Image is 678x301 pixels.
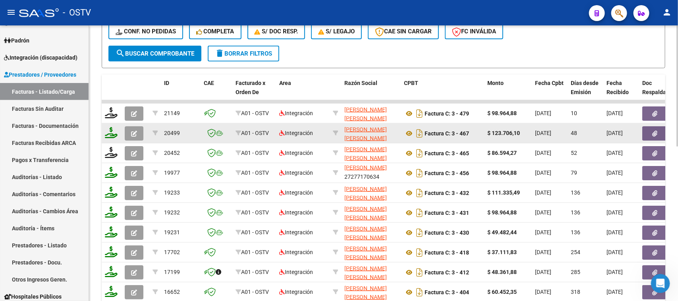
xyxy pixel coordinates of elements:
strong: $ 98.964,88 [487,110,517,116]
span: 136 [571,209,580,216]
span: [DATE] [535,189,551,196]
span: [PERSON_NAME] [PERSON_NAME] [344,146,387,162]
i: Descargar documento [414,107,425,120]
span: [PERSON_NAME] [PERSON_NAME] [344,285,387,301]
span: Integración [279,209,313,216]
datatable-header-cell: CAE [201,75,232,110]
button: Borrar Filtros [208,46,279,62]
span: [DATE] [535,269,551,275]
button: S/ Doc Resp. [247,23,305,39]
span: [DATE] [607,229,623,235]
span: Buscar Comprobante [116,50,194,57]
div: 27277170634 [344,185,398,201]
button: FC Inválida [445,23,503,39]
span: Integración [279,150,313,156]
div: 27277170634 [344,165,398,181]
span: 19233 [164,189,180,196]
span: 20499 [164,130,180,136]
span: Area [279,80,291,86]
span: A01 - OSTV [241,269,269,275]
span: [DATE] [607,209,623,216]
i: Descargar documento [414,226,425,239]
span: [PERSON_NAME] [PERSON_NAME] [344,106,387,122]
span: A01 - OSTV [241,189,269,196]
div: 27277170634 [344,205,398,221]
span: CAE [204,80,214,86]
strong: $ 111.335,49 [487,189,520,196]
span: [PERSON_NAME] [PERSON_NAME] [344,226,387,241]
span: 16652 [164,289,180,295]
strong: $ 60.452,35 [487,289,517,295]
span: 17702 [164,249,180,255]
div: 27277170634 [344,125,398,142]
datatable-header-cell: Fecha Cpbt [532,75,568,110]
span: [DATE] [535,150,551,156]
span: Integración [279,269,313,275]
i: Descargar documento [414,167,425,179]
span: 19231 [164,229,180,235]
span: 19232 [164,209,180,216]
span: 48 [571,130,577,136]
button: S/ legajo [311,23,362,39]
span: A01 - OSTV [241,130,269,136]
span: Borrar Filtros [215,50,272,57]
datatable-header-cell: Monto [484,75,532,110]
mat-icon: delete [215,48,224,58]
datatable-header-cell: Fecha Recibido [603,75,639,110]
datatable-header-cell: Facturado x Orden De [232,75,276,110]
mat-icon: menu [6,8,16,17]
strong: Factura C: 3 - 432 [425,190,469,196]
span: Integración [279,229,313,235]
span: CAE SIN CARGAR [375,28,432,35]
span: - OSTV [63,4,91,21]
span: [DATE] [535,170,551,176]
i: Descargar documento [414,206,425,219]
span: [PERSON_NAME] [PERSON_NAME] [344,265,387,281]
span: Doc Respaldatoria [642,80,678,95]
span: [DATE] [607,189,623,196]
span: [DATE] [607,150,623,156]
span: Razón Social [344,80,377,86]
span: [DATE] [607,170,623,176]
span: A01 - OSTV [241,229,269,235]
i: Descargar documento [414,246,425,259]
span: ID [164,80,169,86]
span: 136 [571,229,580,235]
div: 27277170634 [344,145,398,162]
mat-icon: person [662,8,672,17]
button: CAE SIN CARGAR [368,23,439,39]
span: A01 - OSTV [241,110,269,116]
span: [PERSON_NAME] [PERSON_NAME] [344,245,387,261]
span: A01 - OSTV [241,209,269,216]
span: 318 [571,289,580,295]
iframe: Intercom live chat [651,274,670,293]
strong: Factura C: 3 - 456 [425,170,469,176]
span: Monto [487,80,504,86]
strong: $ 123.706,10 [487,130,520,136]
span: CPBT [404,80,418,86]
span: Integración [279,289,313,295]
strong: $ 86.594,27 [487,150,517,156]
div: 27277170634 [344,224,398,241]
div: 27277170634 [344,284,398,301]
span: FC Inválida [452,28,496,35]
span: 19977 [164,170,180,176]
span: Completa [196,28,234,35]
span: [DATE] [535,249,551,255]
i: Descargar documento [414,127,425,140]
span: [DATE] [607,269,623,275]
span: 20452 [164,150,180,156]
datatable-header-cell: Razón Social [341,75,401,110]
span: 285 [571,269,580,275]
span: Conf. no pedidas [116,28,176,35]
span: 136 [571,189,580,196]
span: [DATE] [607,130,623,136]
span: [PERSON_NAME] [PERSON_NAME] [344,126,387,142]
span: Facturado x Orden De [236,80,265,95]
span: [DATE] [535,110,551,116]
span: [DATE] [535,289,551,295]
span: [DATE] [607,110,623,116]
i: Descargar documento [414,266,425,279]
span: 52 [571,150,577,156]
span: Integración [279,110,313,116]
